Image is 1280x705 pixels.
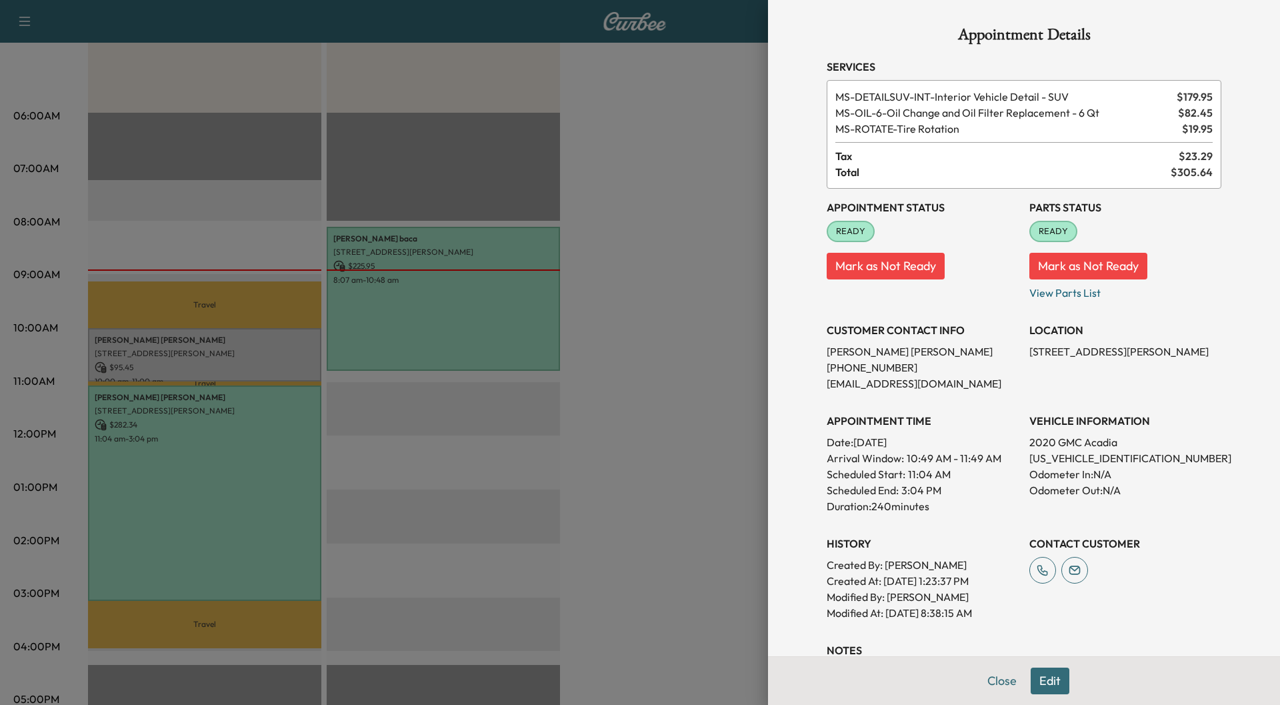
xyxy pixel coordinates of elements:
[1029,279,1221,301] p: View Parts List
[1029,199,1221,215] h3: Parts Status
[827,413,1019,429] h3: APPOINTMENT TIME
[827,498,1019,514] p: Duration: 240 minutes
[1029,434,1221,450] p: 2020 GMC Acadia
[827,482,899,498] p: Scheduled End:
[827,573,1019,589] p: Created At : [DATE] 1:23:37 PM
[827,557,1019,573] p: Created By : [PERSON_NAME]
[827,450,1019,466] p: Arrival Window:
[835,121,1177,137] span: Tire Rotation
[827,536,1019,552] h3: History
[1182,121,1213,137] span: $ 19.95
[1029,536,1221,552] h3: CONTACT CUSTOMER
[1029,413,1221,429] h3: VEHICLE INFORMATION
[1031,668,1069,694] button: Edit
[907,450,1001,466] span: 10:49 AM - 11:49 AM
[1177,89,1213,105] span: $ 179.95
[835,105,1173,121] span: Oil Change and Oil Filter Replacement - 6 Qt
[835,148,1179,164] span: Tax
[1029,322,1221,338] h3: LOCATION
[827,605,1019,621] p: Modified At : [DATE] 8:38:15 AM
[979,668,1025,694] button: Close
[827,376,1019,392] p: [EMAIL_ADDRESS][DOMAIN_NAME]
[1031,225,1076,238] span: READY
[1029,450,1221,466] p: [US_VEHICLE_IDENTIFICATION_NUMBER]
[827,434,1019,450] p: Date: [DATE]
[1029,343,1221,360] p: [STREET_ADDRESS][PERSON_NAME]
[835,164,1171,180] span: Total
[827,59,1221,75] h3: Services
[827,466,905,482] p: Scheduled Start:
[901,482,941,498] p: 3:04 PM
[827,360,1019,376] p: [PHONE_NUMBER]
[908,466,951,482] p: 11:04 AM
[1029,482,1221,498] p: Odometer Out: N/A
[1029,253,1147,279] button: Mark as Not Ready
[827,253,945,279] button: Mark as Not Ready
[828,225,873,238] span: READY
[827,322,1019,338] h3: CUSTOMER CONTACT INFO
[827,589,1019,605] p: Modified By : [PERSON_NAME]
[1179,148,1213,164] span: $ 23.29
[1029,466,1221,482] p: Odometer In: N/A
[827,199,1019,215] h3: Appointment Status
[827,343,1019,360] p: [PERSON_NAME] [PERSON_NAME]
[835,89,1171,105] span: Interior Vehicle Detail - SUV
[827,27,1221,48] h1: Appointment Details
[1178,105,1213,121] span: $ 82.45
[1171,164,1213,180] span: $ 305.64
[827,642,1221,658] h3: NOTES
